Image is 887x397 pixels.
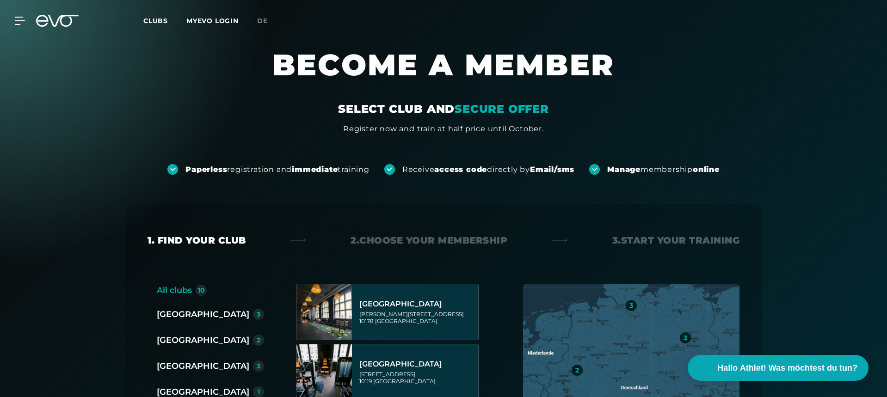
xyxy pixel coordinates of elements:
a: Clubs [143,16,186,25]
div: [PERSON_NAME][STREET_ADDRESS] 10178 [GEOGRAPHIC_DATA] [359,311,475,324]
span: de [257,17,268,25]
div: Register now and train at half price until October. [343,123,544,134]
a: MYEVO LOGIN [186,17,239,25]
img: Berlin Alexanderplatz [296,284,352,340]
div: registration and training [185,165,370,175]
div: [GEOGRAPHIC_DATA] [157,360,249,373]
em: SECURE OFFER [455,102,549,116]
strong: immediate [292,165,338,174]
h1: BECOME A MEMBER [166,46,721,102]
div: [GEOGRAPHIC_DATA] [157,334,249,347]
div: 2 [257,337,260,343]
div: [GEOGRAPHIC_DATA] [157,308,249,321]
div: 3 [684,335,687,341]
span: Clubs [143,17,168,25]
div: 3 [629,302,633,309]
a: de [257,16,279,26]
div: [GEOGRAPHIC_DATA] [359,299,475,309]
div: All clubs [157,284,192,297]
div: 3 [257,311,260,318]
div: 1. Find your club [148,234,246,247]
button: Hallo Athlet! Was möchtest du tun? [688,355,869,381]
strong: Paperless [185,165,227,174]
div: 2 [575,367,579,373]
div: membership [607,165,720,175]
div: 3 [257,363,260,369]
div: [GEOGRAPHIC_DATA] [359,360,475,369]
div: Receive directly by [402,165,574,175]
div: 10 [198,287,205,293]
strong: Manage [607,165,641,174]
strong: online [693,165,720,174]
div: SELECT CLUB AND [338,102,549,116]
div: 3. Start your Training [612,234,740,247]
strong: Email/sms [530,165,574,174]
strong: access code [434,165,487,174]
div: 1 [258,389,260,395]
div: [STREET_ADDRESS] 10119 [GEOGRAPHIC_DATA] [359,371,475,385]
div: 2. Choose your membership [351,234,507,247]
span: Hallo Athlet! Was möchtest du tun? [717,362,857,374]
